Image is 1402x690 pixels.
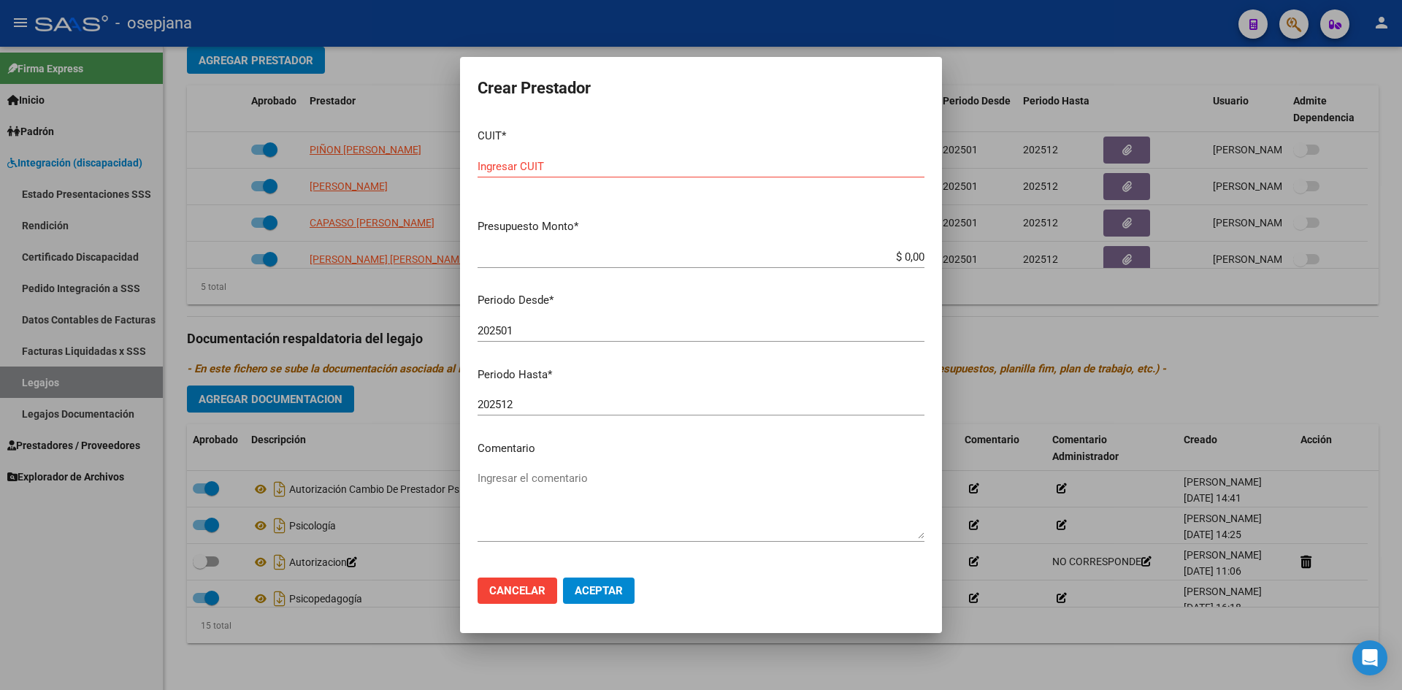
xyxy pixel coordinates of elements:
p: Periodo Desde [478,292,924,309]
div: Open Intercom Messenger [1352,640,1387,675]
button: Aceptar [563,578,635,604]
p: Comentario [478,440,924,457]
p: CUIT [478,128,924,145]
p: Periodo Hasta [478,367,924,383]
span: Cancelar [489,584,545,597]
p: Presupuesto Monto [478,218,924,235]
span: Aceptar [575,584,623,597]
h2: Crear Prestador [478,74,924,102]
button: Cancelar [478,578,557,604]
